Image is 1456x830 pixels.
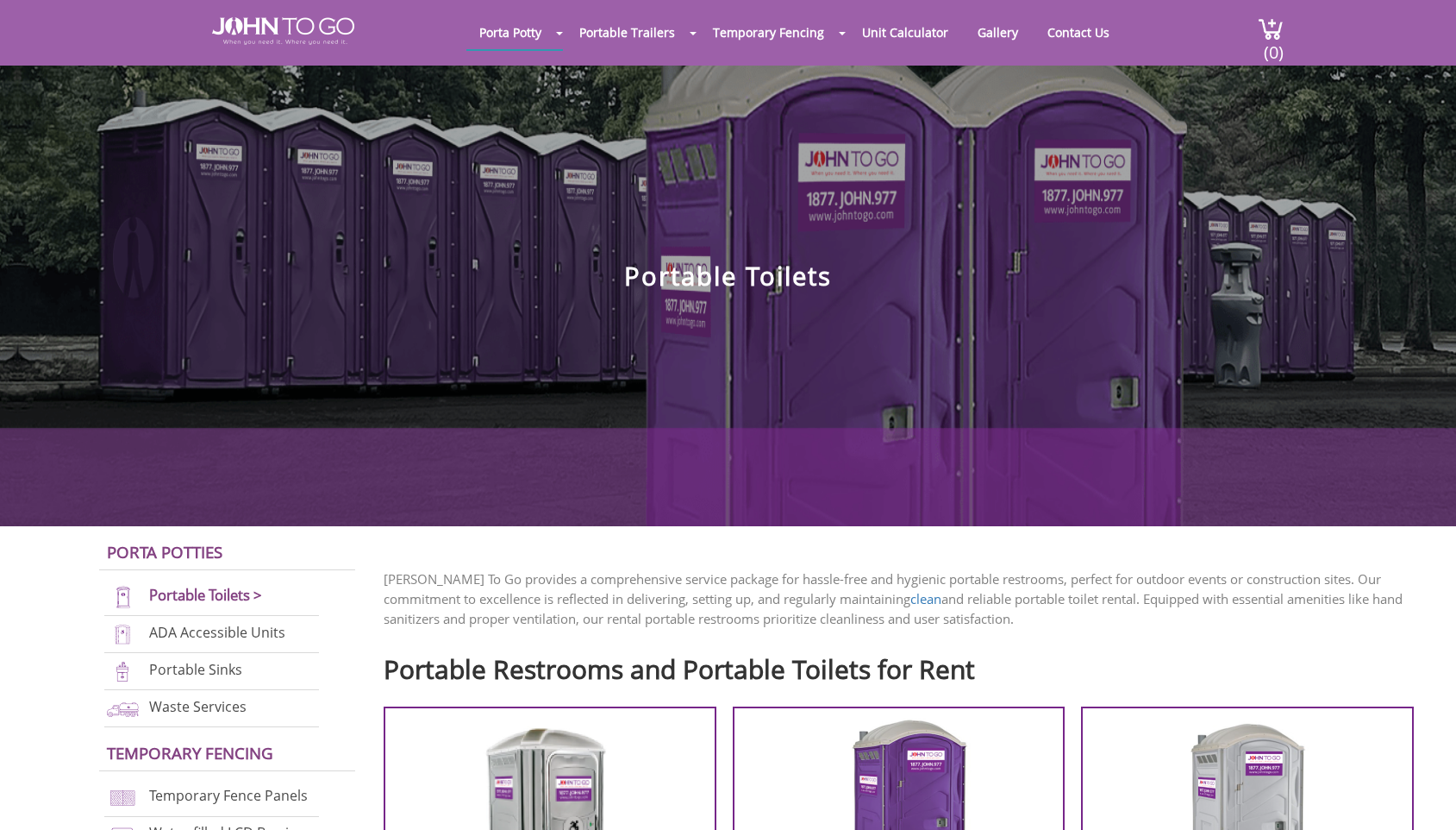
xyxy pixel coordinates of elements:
[910,590,941,607] a: clean
[212,17,354,45] img: JOHN to go
[1387,761,1456,830] button: Live Chat
[965,16,1031,49] a: Gallery
[104,660,141,683] img: portable-sinks-new.png
[1034,16,1122,49] a: Contact Us
[104,586,141,609] img: portable-toilets-new.png
[107,541,222,563] a: Porta Potties
[384,646,1430,683] h2: Portable Restrooms and Portable Toilets for Rent
[149,697,247,716] a: Waste Services
[107,742,273,764] a: Temporary Fencing
[149,623,285,642] a: ADA Accessible Units
[1263,27,1284,64] span: (0)
[1258,17,1284,41] img: cart a
[104,697,141,720] img: waste-services-new.png
[384,569,1430,629] p: [PERSON_NAME] To Go provides a comprehensive service package for hassle-free and hygienic portabl...
[149,585,262,605] a: Portable Toilets >
[104,786,141,809] img: chan-link-fencing-new.png
[149,660,242,679] a: Portable Sinks
[849,16,961,49] a: Unit Calculator
[566,16,688,49] a: Portable Trailers
[700,16,837,49] a: Temporary Fencing
[149,786,308,805] a: Temporary Fence Panels
[104,623,141,646] img: ADA-units-new.png
[466,16,554,49] a: Porta Potty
